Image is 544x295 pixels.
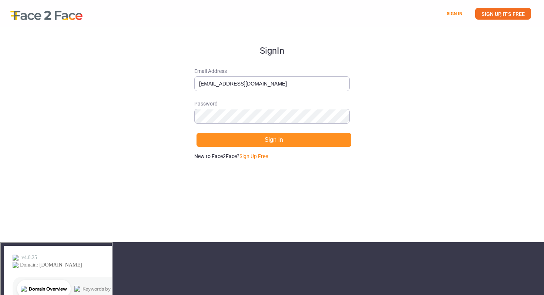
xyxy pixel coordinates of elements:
[239,153,268,159] a: Sign Up Free
[447,11,462,16] a: SIGN IN
[12,19,18,25] img: website_grey.svg
[82,44,125,48] div: Keywords by Traffic
[74,43,80,49] img: tab_keywords_by_traffic_grey.svg
[194,100,350,107] span: Password
[194,28,350,56] h1: Sign In
[19,19,81,25] div: Domain: [DOMAIN_NAME]
[194,109,350,124] input: Password
[196,133,352,147] button: Sign In
[12,12,18,18] img: logo_orange.svg
[475,8,531,20] a: SIGN UP, IT'S FREE
[20,43,26,49] img: tab_domain_overview_orange.svg
[194,67,350,75] span: Email Address
[194,76,350,91] input: Email Address
[21,12,36,18] div: v 4.0.25
[194,152,350,160] p: New to Face2Face?
[28,44,66,48] div: Domain Overview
